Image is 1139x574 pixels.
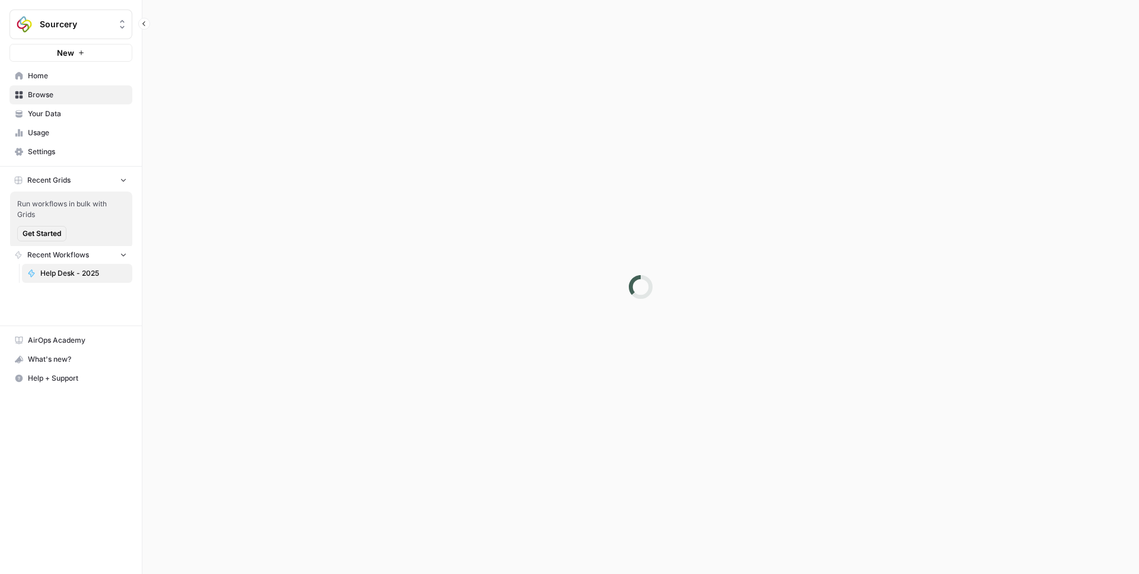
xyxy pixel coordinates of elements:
[9,171,132,189] button: Recent Grids
[9,104,132,123] a: Your Data
[17,226,66,241] button: Get Started
[40,18,112,30] span: Sourcery
[9,123,132,142] a: Usage
[17,199,125,220] span: Run workflows in bulk with Grids
[28,373,127,384] span: Help + Support
[23,228,61,239] span: Get Started
[57,47,74,59] span: New
[9,9,132,39] button: Workspace: Sourcery
[28,109,127,119] span: Your Data
[9,66,132,85] a: Home
[27,175,71,186] span: Recent Grids
[28,90,127,100] span: Browse
[9,85,132,104] a: Browse
[28,127,127,138] span: Usage
[9,142,132,161] a: Settings
[22,264,132,283] a: Help Desk - 2025
[28,71,127,81] span: Home
[27,250,89,260] span: Recent Workflows
[10,350,132,368] div: What's new?
[9,350,132,369] button: What's new?
[9,44,132,62] button: New
[9,246,132,264] button: Recent Workflows
[28,146,127,157] span: Settings
[9,331,132,350] a: AirOps Academy
[9,369,132,388] button: Help + Support
[14,14,35,35] img: Sourcery Logo
[40,268,127,279] span: Help Desk - 2025
[28,335,127,346] span: AirOps Academy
